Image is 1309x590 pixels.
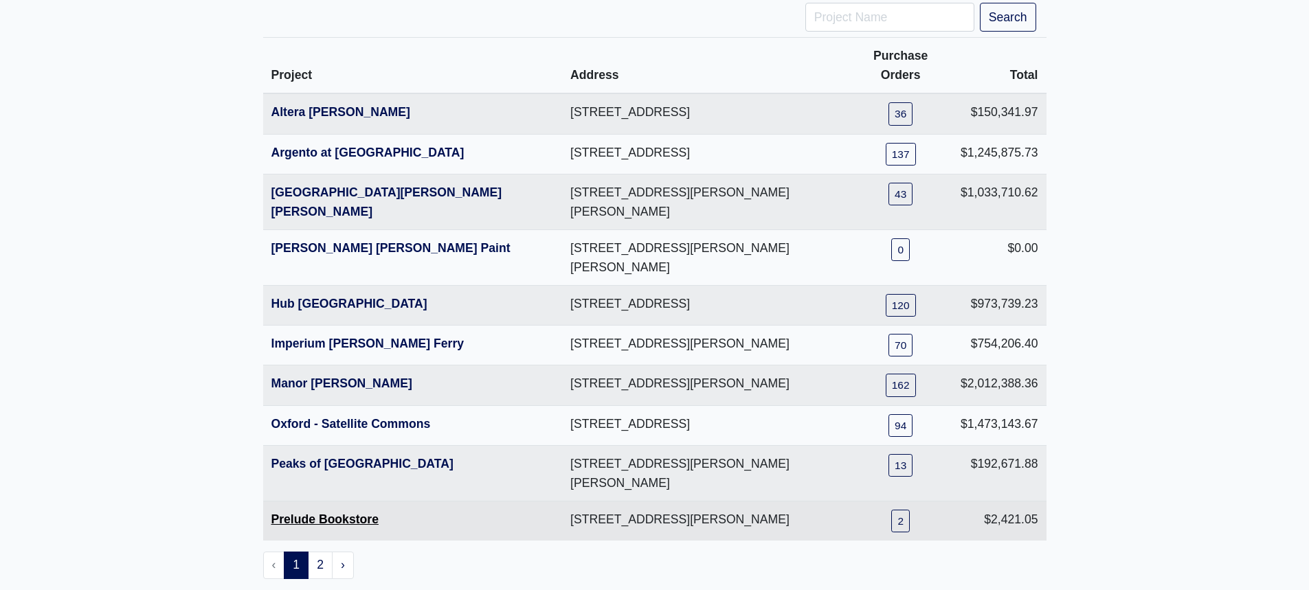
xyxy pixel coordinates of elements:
[952,38,1047,94] th: Total
[891,510,910,532] a: 2
[888,414,913,437] a: 94
[562,405,849,445] td: [STREET_ADDRESS]
[952,501,1047,541] td: $2,421.05
[952,445,1047,501] td: $192,671.88
[952,326,1047,365] td: $754,206.40
[952,405,1047,445] td: $1,473,143.67
[271,376,412,390] a: Manor [PERSON_NAME]
[562,174,849,229] td: [STREET_ADDRESS][PERSON_NAME][PERSON_NAME]
[562,286,849,326] td: [STREET_ADDRESS]
[952,229,1047,285] td: $0.00
[263,552,285,579] li: « Previous
[886,294,916,317] a: 120
[952,134,1047,174] td: $1,245,875.73
[952,174,1047,229] td: $1,033,710.62
[849,38,952,94] th: Purchase Orders
[284,552,309,579] span: 1
[271,297,427,310] a: Hub [GEOGRAPHIC_DATA]
[271,146,465,159] a: Argento at [GEOGRAPHIC_DATA]
[952,286,1047,326] td: $973,739.23
[562,445,849,501] td: [STREET_ADDRESS][PERSON_NAME][PERSON_NAME]
[888,183,913,205] a: 43
[271,105,410,119] a: Altera [PERSON_NAME]
[271,185,502,218] a: [GEOGRAPHIC_DATA][PERSON_NAME][PERSON_NAME]
[952,365,1047,405] td: $2,012,388.36
[271,512,379,526] a: Prelude Bookstore
[271,337,465,350] a: Imperium [PERSON_NAME] Ferry
[308,552,333,579] a: 2
[271,457,454,470] a: Peaks of [GEOGRAPHIC_DATA]
[332,552,354,579] a: Next »
[886,374,916,396] a: 162
[562,326,849,365] td: [STREET_ADDRESS][PERSON_NAME]
[805,3,974,32] input: Project Name
[980,3,1036,32] button: Search
[562,365,849,405] td: [STREET_ADDRESS][PERSON_NAME]
[271,417,431,431] a: Oxford - Satellite Commons
[888,334,913,356] a: 70
[888,102,913,125] a: 36
[886,143,916,166] a: 137
[562,38,849,94] th: Address
[562,93,849,134] td: [STREET_ADDRESS]
[952,93,1047,134] td: $150,341.97
[891,238,910,261] a: 0
[562,134,849,174] td: [STREET_ADDRESS]
[271,241,511,255] a: [PERSON_NAME] [PERSON_NAME] Paint
[888,454,913,477] a: 13
[562,229,849,285] td: [STREET_ADDRESS][PERSON_NAME][PERSON_NAME]
[562,501,849,541] td: [STREET_ADDRESS][PERSON_NAME]
[263,38,563,94] th: Project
